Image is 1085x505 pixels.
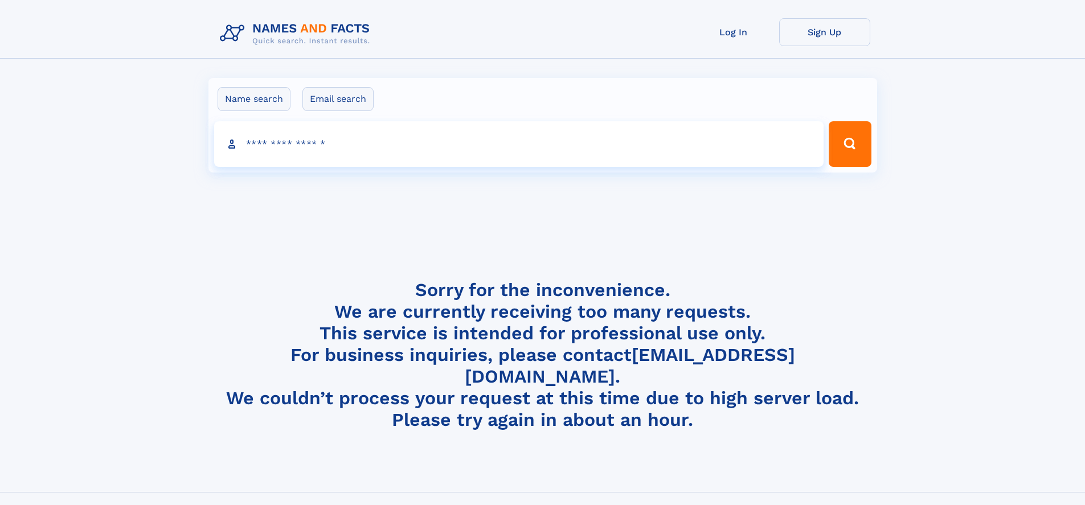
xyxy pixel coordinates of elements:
[215,279,870,431] h4: Sorry for the inconvenience. We are currently receiving too many requests. This service is intend...
[218,87,290,111] label: Name search
[829,121,871,167] button: Search Button
[214,121,824,167] input: search input
[302,87,374,111] label: Email search
[779,18,870,46] a: Sign Up
[688,18,779,46] a: Log In
[215,18,379,49] img: Logo Names and Facts
[465,344,795,387] a: [EMAIL_ADDRESS][DOMAIN_NAME]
